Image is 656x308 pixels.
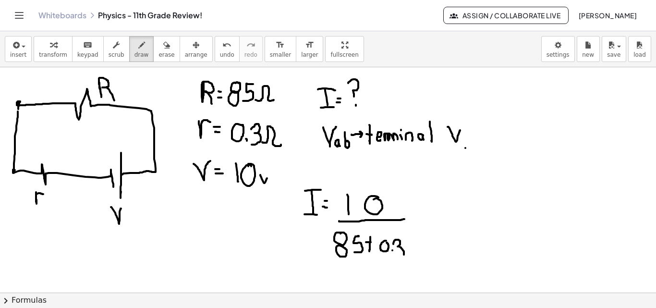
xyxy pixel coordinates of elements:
[547,51,570,58] span: settings
[571,7,644,24] button: [PERSON_NAME]
[578,11,637,20] span: [PERSON_NAME]
[38,11,86,20] a: Whiteboards
[72,36,104,62] button: keyboardkeypad
[325,36,364,62] button: fullscreen
[607,51,620,58] span: save
[541,36,575,62] button: settings
[34,36,73,62] button: transform
[246,39,255,51] i: redo
[577,36,600,62] button: new
[296,36,323,62] button: format_sizelarger
[153,36,180,62] button: erase
[39,51,67,58] span: transform
[244,51,257,58] span: redo
[158,51,174,58] span: erase
[109,51,124,58] span: scrub
[215,36,240,62] button: undoundo
[451,11,560,20] span: Assign / Collaborate Live
[582,51,594,58] span: new
[270,51,291,58] span: smaller
[180,36,213,62] button: arrange
[602,36,626,62] button: save
[10,51,26,58] span: insert
[77,51,98,58] span: keypad
[129,36,154,62] button: draw
[276,39,285,51] i: format_size
[5,36,32,62] button: insert
[628,36,651,62] button: load
[103,36,130,62] button: scrub
[220,51,234,58] span: undo
[83,39,92,51] i: keyboard
[239,36,263,62] button: redoredo
[265,36,296,62] button: format_sizesmaller
[633,51,646,58] span: load
[330,51,358,58] span: fullscreen
[301,51,318,58] span: larger
[222,39,231,51] i: undo
[12,8,27,23] button: Toggle navigation
[443,7,569,24] button: Assign / Collaborate Live
[134,51,149,58] span: draw
[305,39,314,51] i: format_size
[185,51,207,58] span: arrange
